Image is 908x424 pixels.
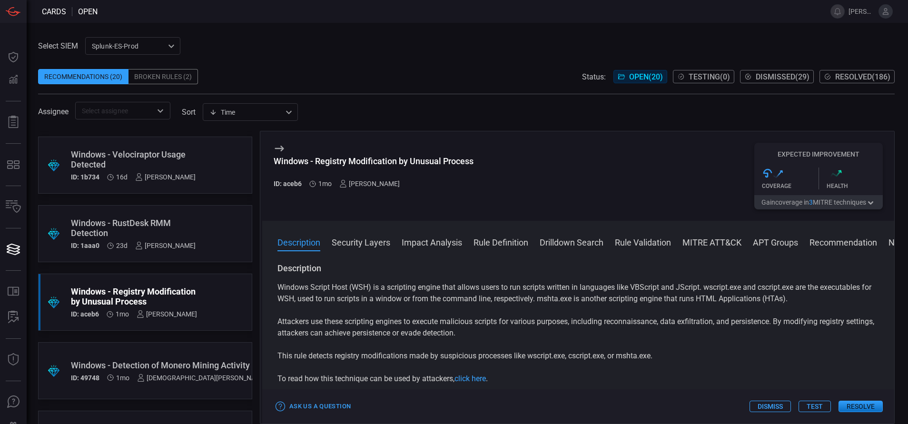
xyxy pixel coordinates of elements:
button: Detections [2,69,25,91]
h3: Description [277,263,879,274]
div: [DEMOGRAPHIC_DATA][PERSON_NAME] [137,374,267,382]
span: Testing ( 0 ) [689,72,730,81]
h5: ID: 1aaa0 [71,242,99,249]
input: Select assignee [78,105,152,117]
div: Broken Rules (2) [128,69,198,84]
button: Impact Analysis [402,236,462,247]
button: Open(20) [613,70,667,83]
button: Description [277,236,320,247]
label: sort [182,108,196,117]
a: click here [454,374,486,383]
h5: ID: 49748 [71,374,99,382]
button: MITRE - Detection Posture [2,153,25,176]
button: Testing(0) [673,70,734,83]
button: Inventory [2,196,25,218]
button: MITRE ATT&CK [682,236,741,247]
span: Sep 28, 2025 9:55 AM [116,173,128,181]
div: [PERSON_NAME] [135,242,196,249]
label: Select SIEM [38,41,78,50]
button: Threat Intelligence [2,348,25,371]
p: Attackers use these scripting engines to execute malicious scripts for various purposes, includin... [277,316,879,339]
button: Recommendation [809,236,877,247]
div: [PERSON_NAME] [137,310,197,318]
button: Dismiss [750,401,791,412]
button: Resolve [839,401,883,412]
p: Windows Script Host (WSH) is a scripting engine that allows users to run scripts written in langu... [277,282,879,305]
button: Ask Us a Question [274,399,353,414]
p: To read how this technique can be used by attackers, . [277,373,879,385]
button: Rule Validation [615,236,671,247]
span: Aug 31, 2025 11:50 AM [116,374,129,382]
button: Drilldown Search [540,236,603,247]
span: open [78,7,98,16]
span: Aug 31, 2025 11:50 AM [116,310,129,318]
div: Coverage [762,183,819,189]
span: Sep 21, 2025 11:14 AM [116,242,128,249]
div: Windows - RustDesk RMM Detection [71,218,196,238]
div: Windows - Registry Modification by Unusual Process [71,286,197,306]
h5: ID: aceb6 [71,310,99,318]
button: Open [154,104,167,118]
span: 3 [809,198,813,206]
div: Windows - Detection of Monero Mining Activity [71,360,267,370]
p: Splunk-ES-Prod [92,41,165,51]
div: Windows - Velociraptor Usage Detected [71,149,196,169]
span: Cards [42,7,66,16]
p: This rule detects registry modifications made by suspicious processes like wscript.exe, cscript.e... [277,350,879,362]
h5: Expected Improvement [754,150,883,158]
div: Health [827,183,883,189]
button: Test [799,401,831,412]
span: [PERSON_NAME].[PERSON_NAME] [849,8,875,15]
div: Recommendations (20) [38,69,128,84]
span: Resolved ( 186 ) [835,72,890,81]
span: Open ( 20 ) [629,72,663,81]
h5: ID: 1b734 [71,173,99,181]
div: Time [209,108,283,117]
button: Reports [2,111,25,134]
button: Gaincoverage in3MITRE techniques [754,195,883,209]
button: Cards [2,238,25,261]
div: [PERSON_NAME] [135,173,196,181]
button: APT Groups [753,236,798,247]
button: Dismissed(29) [740,70,814,83]
button: Rule Definition [474,236,528,247]
button: Ask Us A Question [2,391,25,414]
div: [PERSON_NAME] [339,180,400,187]
span: Assignee [38,107,69,116]
button: Rule Catalog [2,280,25,303]
span: Aug 31, 2025 11:50 AM [318,180,332,187]
button: Dashboard [2,46,25,69]
span: Status: [582,72,606,81]
button: ALERT ANALYSIS [2,306,25,329]
h5: ID: aceb6 [274,180,302,187]
button: Security Layers [332,236,390,247]
div: Windows - Registry Modification by Unusual Process [274,156,474,166]
span: Dismissed ( 29 ) [756,72,809,81]
button: Resolved(186) [819,70,895,83]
